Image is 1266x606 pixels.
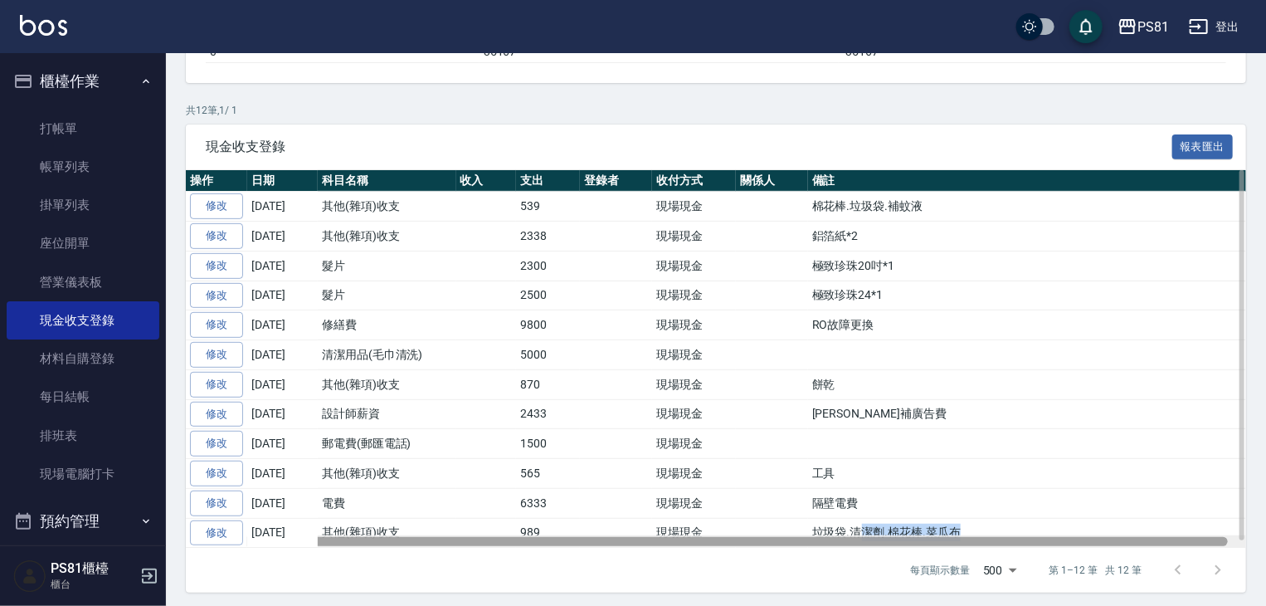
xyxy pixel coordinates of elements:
[516,399,580,429] td: 2433
[190,431,243,457] a: 修改
[318,518,456,548] td: 其他(雜項)收支
[318,429,456,459] td: 郵電費(郵匯電話)
[516,310,580,340] td: 9800
[976,548,1023,593] div: 500
[20,15,67,36] img: Logo
[318,192,456,222] td: 其他(雜項)收支
[318,251,456,281] td: 髮片
[652,222,736,252] td: 現場現金
[652,281,736,310] td: 現場現金
[808,222,1264,252] td: 鋁箔紙*2
[736,170,808,192] th: 關係人
[247,518,318,548] td: [DATE]
[190,520,243,546] a: 修改
[516,222,580,252] td: 2338
[318,310,456,340] td: 修繕費
[516,429,580,459] td: 1500
[190,223,243,249] a: 修改
[652,399,736,429] td: 現場現金
[516,251,580,281] td: 2300
[51,560,135,577] h5: PS81櫃檯
[247,369,318,399] td: [DATE]
[318,340,456,370] td: 清潔用品(毛巾清洗)
[7,301,159,340] a: 現金收支登錄
[652,488,736,518] td: 現場現金
[190,491,243,516] a: 修改
[1069,10,1103,43] button: save
[1111,10,1176,44] button: PS81
[910,563,970,578] p: 每頁顯示數量
[652,192,736,222] td: 現場現金
[808,399,1264,429] td: [PERSON_NAME]補廣告費
[516,170,580,192] th: 支出
[186,103,1246,118] p: 共 12 筆, 1 / 1
[13,560,46,593] img: Person
[7,186,159,224] a: 掛單列表
[808,488,1264,518] td: 隔壁電費
[7,543,159,586] button: 報表及分析
[7,500,159,543] button: 預約管理
[7,60,159,103] button: 櫃檯作業
[652,369,736,399] td: 現場現金
[247,222,318,252] td: [DATE]
[190,402,243,428] a: 修改
[652,429,736,459] td: 現場現金
[1182,12,1246,42] button: 登出
[190,312,243,338] a: 修改
[318,488,456,518] td: 電費
[516,518,580,548] td: 989
[808,369,1264,399] td: 餅乾
[652,459,736,489] td: 現場現金
[516,488,580,518] td: 6333
[1172,138,1234,154] a: 報表匯出
[318,281,456,310] td: 髮片
[247,170,318,192] th: 日期
[7,378,159,416] a: 每日結帳
[516,340,580,370] td: 5000
[516,192,580,222] td: 539
[318,399,456,429] td: 設計師薪資
[516,459,580,489] td: 565
[247,340,318,370] td: [DATE]
[7,148,159,186] a: 帳單列表
[1049,563,1142,578] p: 第 1–12 筆 共 12 筆
[51,577,135,592] p: 櫃台
[190,342,243,368] a: 修改
[808,170,1264,192] th: 備註
[456,170,517,192] th: 收入
[190,461,243,486] a: 修改
[808,192,1264,222] td: 棉花棒.垃圾袋.補蚊液
[247,399,318,429] td: [DATE]
[206,139,1172,155] span: 現金收支登錄
[516,369,580,399] td: 870
[247,192,318,222] td: [DATE]
[7,263,159,301] a: 營業儀表板
[1137,17,1169,37] div: PS81
[7,110,159,148] a: 打帳單
[7,455,159,493] a: 現場電腦打卡
[1172,134,1234,160] button: 報表匯出
[808,251,1264,281] td: 極致珍珠20吋*1
[318,170,456,192] th: 科目名稱
[190,253,243,279] a: 修改
[247,281,318,310] td: [DATE]
[652,518,736,548] td: 現場現金
[190,283,243,309] a: 修改
[190,372,243,398] a: 修改
[652,310,736,340] td: 現場現金
[247,310,318,340] td: [DATE]
[318,459,456,489] td: 其他(雜項)收支
[247,429,318,459] td: [DATE]
[516,281,580,310] td: 2500
[808,518,1264,548] td: 垃圾袋.清潔劑.棉花棒.菜瓜布
[318,222,456,252] td: 其他(雜項)收支
[7,417,159,455] a: 排班表
[247,251,318,281] td: [DATE]
[808,310,1264,340] td: RO故障更換
[247,459,318,489] td: [DATE]
[808,459,1264,489] td: 工具
[7,340,159,378] a: 材料自購登錄
[7,224,159,262] a: 座位開單
[652,170,736,192] th: 收付方式
[247,488,318,518] td: [DATE]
